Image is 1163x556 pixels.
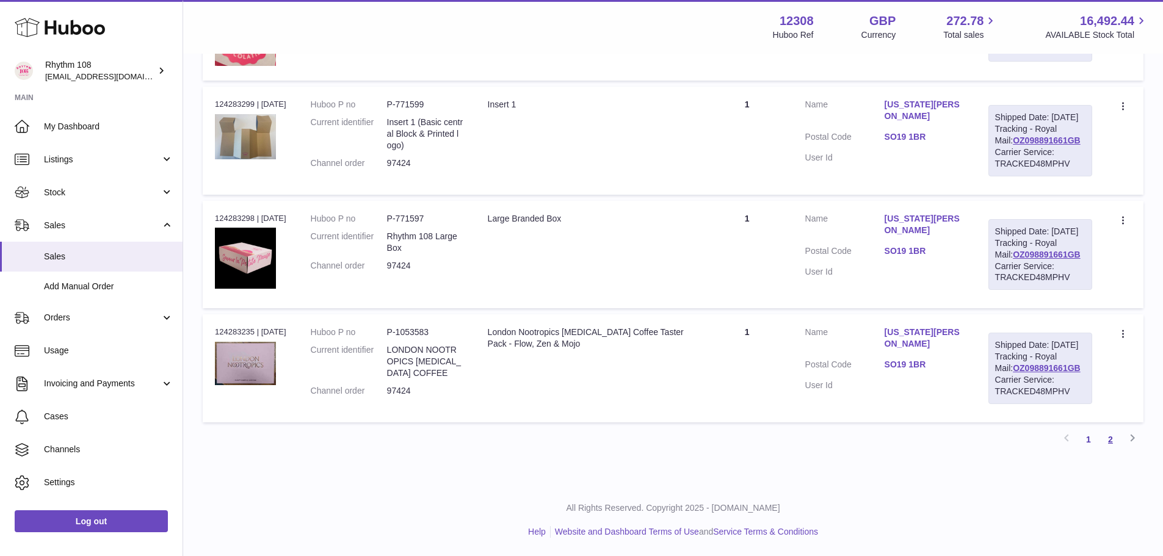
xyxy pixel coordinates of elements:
span: Cases [44,411,173,422]
a: 272.78 Total sales [943,13,998,41]
div: Shipped Date: [DATE] [995,339,1085,351]
a: 16,492.44 AVAILABLE Stock Total [1045,13,1148,41]
dd: 97424 [387,385,463,397]
dt: Postal Code [805,359,885,374]
dd: Insert 1 (Basic central Block & Printed logo) [387,117,463,151]
td: 1 [701,314,793,422]
dt: Huboo P no [311,99,387,110]
strong: GBP [869,13,896,29]
span: Total sales [943,29,998,41]
div: Insert 1 [488,99,689,110]
dd: 97424 [387,157,463,169]
span: AVAILABLE Stock Total [1045,29,1148,41]
div: 124283299 | [DATE] [215,99,286,110]
a: SO19 1BR [885,359,964,370]
div: Huboo Ref [773,29,814,41]
div: Rhythm 108 [45,59,155,82]
span: Add Manual Order [44,281,173,292]
dt: User Id [805,380,885,391]
span: 16,492.44 [1080,13,1134,29]
a: [US_STATE][PERSON_NAME] [885,99,964,122]
span: Stock [44,187,161,198]
div: Currency [861,29,896,41]
img: 123081684745102.JPG [215,114,276,159]
dt: Current identifier [311,344,387,379]
dd: P-771599 [387,99,463,110]
dt: Current identifier [311,231,387,254]
a: [US_STATE][PERSON_NAME] [885,213,964,236]
div: 124283298 | [DATE] [215,213,286,224]
a: Help [528,527,546,536]
div: London Nootropics [MEDICAL_DATA] Coffee Taster Pack - Flow, Zen & Mojo [488,327,689,350]
span: 272.78 [946,13,984,29]
dt: Huboo P no [311,327,387,338]
img: 123081753871449.jpg [215,342,276,385]
dd: Rhythm 108 Large Box [387,231,463,254]
div: 124283235 | [DATE] [215,327,286,338]
a: 2 [1100,428,1121,450]
span: Listings [44,154,161,165]
span: Sales [44,251,173,262]
div: Shipped Date: [DATE] [995,112,1085,123]
a: Service Terms & Conditions [713,527,818,536]
a: OZ098891661GB [1013,250,1081,259]
a: OZ098891661GB [1013,363,1081,373]
div: Carrier Service: TRACKED48MPHV [995,261,1085,284]
dd: LONDON NOOTROPICS [MEDICAL_DATA] COFFEE [387,344,463,379]
a: OZ098891661GB [1013,135,1081,145]
dt: Channel order [311,385,387,397]
a: 1 [1078,428,1100,450]
dd: P-771597 [387,213,463,225]
span: Sales [44,220,161,231]
div: Carrier Service: TRACKED48MPHV [995,374,1085,397]
dd: P-1053583 [387,327,463,338]
img: 123081684744870.jpg [215,228,276,289]
div: Tracking - Royal Mail: [988,219,1092,290]
a: [US_STATE][PERSON_NAME] [885,327,964,350]
div: Tracking - Royal Mail: [988,333,1092,403]
div: Carrier Service: TRACKED48MPHV [995,146,1085,170]
img: internalAdmin-12308@internal.huboo.com [15,62,33,80]
dt: Channel order [311,157,387,169]
dt: Current identifier [311,117,387,151]
span: Invoicing and Payments [44,378,161,389]
strong: 12308 [780,13,814,29]
div: Shipped Date: [DATE] [995,226,1085,237]
a: Website and Dashboard Terms of Use [555,527,699,536]
a: SO19 1BR [885,131,964,143]
span: Channels [44,444,173,455]
span: My Dashboard [44,121,173,132]
dt: User Id [805,266,885,278]
dt: Huboo P no [311,213,387,225]
div: Large Branded Box [488,213,689,225]
td: 1 [701,201,793,308]
p: All Rights Reserved. Copyright 2025 - [DOMAIN_NAME] [193,502,1153,514]
div: Tracking - Royal Mail: [988,105,1092,176]
span: Settings [44,477,173,488]
dt: Name [805,99,885,125]
td: 1 [701,87,793,194]
span: Orders [44,312,161,323]
span: Usage [44,345,173,356]
dt: Name [805,327,885,353]
a: SO19 1BR [885,245,964,257]
dd: 97424 [387,260,463,272]
dt: Name [805,213,885,239]
dt: Postal Code [805,245,885,260]
span: [EMAIL_ADDRESS][DOMAIN_NAME] [45,71,179,81]
dt: User Id [805,152,885,164]
a: Log out [15,510,168,532]
li: and [551,526,818,538]
dt: Channel order [311,260,387,272]
dt: Postal Code [805,131,885,146]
